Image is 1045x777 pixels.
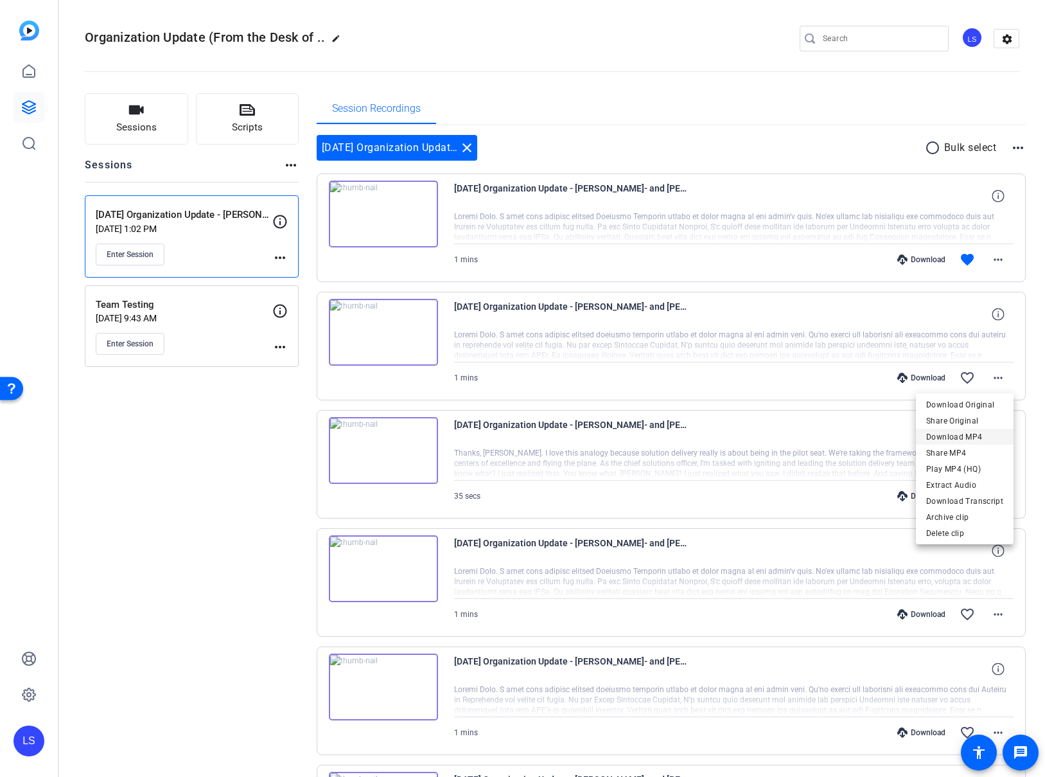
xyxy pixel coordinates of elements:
[926,510,1003,525] span: Archive clip
[926,526,1003,541] span: Delete clip
[926,445,1003,461] span: Share MP4
[926,429,1003,445] span: Download MP4
[926,494,1003,509] span: Download Transcript
[926,478,1003,493] span: Extract Audio
[926,413,1003,429] span: Share Original
[926,397,1003,413] span: Download Original
[926,461,1003,477] span: Play MP4 (HQ)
